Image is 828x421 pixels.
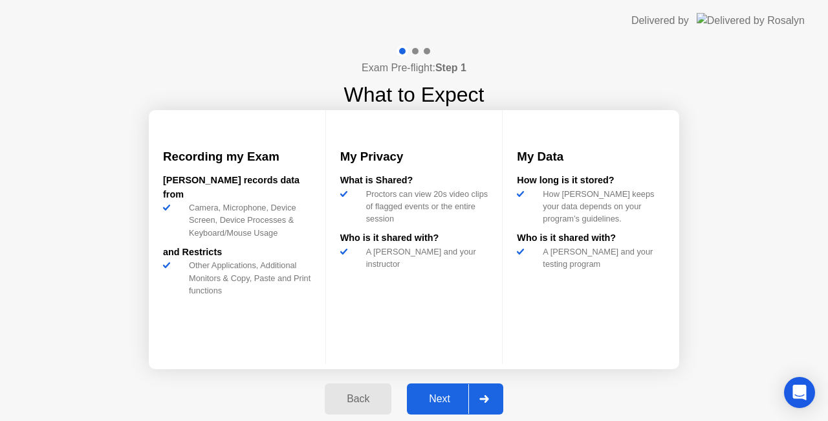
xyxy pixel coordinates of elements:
h3: My Privacy [340,148,488,166]
h3: My Data [517,148,665,166]
b: Step 1 [435,62,466,73]
div: How long is it stored? [517,174,665,188]
div: Next [411,393,468,405]
div: Proctors can view 20s video clips of flagged events or the entire session [361,188,488,225]
div: A [PERSON_NAME] and your testing program [538,245,665,270]
h1: What to Expect [344,79,485,110]
div: Delivered by [631,13,689,28]
div: Who is it shared with? [517,231,665,245]
img: Delivered by Rosalyn [697,13,805,28]
h3: Recording my Exam [163,148,311,166]
div: [PERSON_NAME] records data from [163,174,311,201]
div: How [PERSON_NAME] keeps your data depends on your program’s guidelines. [538,188,665,225]
div: Who is it shared with? [340,231,488,245]
button: Next [407,383,503,415]
div: Open Intercom Messenger [784,377,815,408]
div: Camera, Microphone, Device Screen, Device Processes & Keyboard/Mouse Usage [184,201,311,239]
div: Back [329,393,387,405]
h4: Exam Pre-flight: [362,60,466,76]
div: A [PERSON_NAME] and your instructor [361,245,488,270]
div: and Restricts [163,245,311,260]
div: Other Applications, Additional Monitors & Copy, Paste and Print functions [184,259,311,297]
button: Back [325,383,391,415]
div: What is Shared? [340,174,488,188]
